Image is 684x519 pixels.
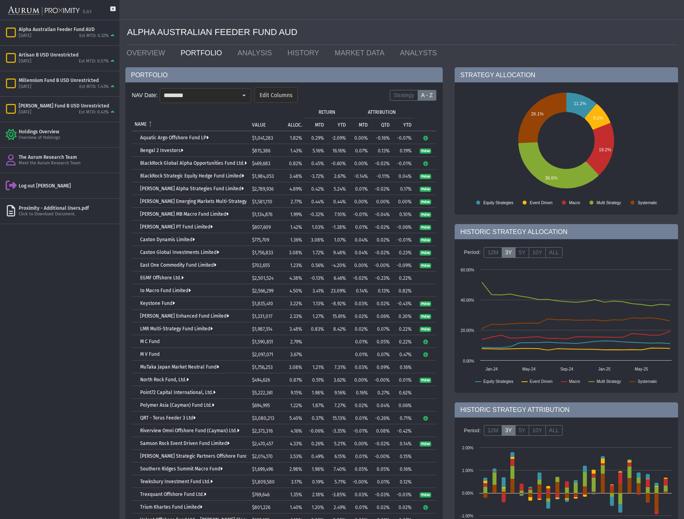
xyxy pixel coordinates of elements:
[305,322,327,335] td: 0.83%
[252,212,272,217] span: $1,134,876
[349,335,371,348] td: 0.01%
[305,297,327,310] td: 1.13%
[19,77,116,84] div: Millennium Fund B USD Unrestricted
[393,501,414,513] td: 0.02%
[140,262,216,268] a: East One Commodity Fund Limited
[140,135,209,140] a: Aquatic Argo Offshore Fund LP
[327,501,349,513] td: 2.49%
[349,182,371,195] td: 0.01%
[420,492,431,497] a: Pulse
[305,170,327,182] td: -3.72%
[371,220,393,233] td: -0.02%
[593,115,603,120] text: 8.1%
[132,88,160,102] div: NAV Date:
[349,310,371,322] td: 0.02%
[349,361,371,373] td: 0.03%
[420,263,431,269] span: Pulse
[393,488,414,501] td: -0.03%
[349,450,371,462] td: 0.01%
[569,201,580,205] text: Macro
[349,271,371,284] td: -0.02%
[418,90,437,101] label: A - Z
[305,373,327,386] td: 0.51%
[19,84,31,90] div: [DATE]
[484,247,502,258] label: 12M
[140,339,160,344] a: M C Fund
[393,157,414,170] td: -0.01%
[349,373,371,386] td: 0.00%
[140,492,206,497] a: Trexquant Offshore Fund Ltd.
[483,201,514,205] text: Equity Strategies
[349,208,371,220] td: -0.01%
[290,224,302,230] span: 1.42%
[140,377,189,382] a: North Rock Fund, Ltd.
[420,378,431,383] span: Pulse
[140,173,244,179] a: BlackRock Strategic Equity Hedge Fund Limited
[327,310,349,322] td: 15.61%
[371,501,393,513] td: 0.02%
[359,122,368,128] p: MTD
[83,9,92,15] div: 5.0.1
[175,45,232,61] a: PORTFOLIO
[349,195,371,208] td: 0.00%
[19,211,116,217] div: Click to Download Document.
[420,262,431,268] a: Pulse
[420,174,431,180] span: Pulse
[19,109,31,115] div: [DATE]
[420,199,431,204] a: Pulse
[349,488,371,501] td: 0.03%
[289,174,302,179] span: 3.48%
[349,246,371,259] td: 0.04%
[290,212,302,217] span: 1.99%
[349,501,371,513] td: 0.01%
[79,59,109,64] div: Est MTD: 0.57%
[420,313,431,319] a: Pulse
[140,275,184,281] a: EGMF Offshore Ltd.
[393,246,414,259] td: 0.23%
[349,412,371,424] td: 0.01%
[403,122,412,128] p: YTD
[349,424,371,437] td: -0.01%
[420,186,431,191] a: Pulse
[371,284,393,297] td: 0.13%
[305,412,327,424] td: 0.37%
[371,348,393,361] td: 0.07%
[305,271,327,284] td: -0.13%
[393,170,414,182] td: 0.04%
[79,109,109,115] div: Est MTD: 0.42%
[327,259,349,271] td: -4.20%
[252,237,269,243] span: $775,709
[545,247,563,258] label: ALL
[19,205,116,211] div: Proximity - Additional Users.pdf
[327,475,349,488] td: 5.71%
[252,161,270,166] span: $469,683
[327,361,349,373] td: 7.31%
[305,259,327,271] td: 0.56%
[371,271,393,284] td: -0.23%
[371,437,393,450] td: -0.02%
[327,450,349,462] td: 6.15%
[140,199,278,204] a: [PERSON_NAME] Emerging Markets Multi-Strategy Fund Limited
[254,87,298,103] dx-button: Edit Columns
[420,224,431,230] a: Pulse
[371,195,393,208] td: 0.00%
[420,250,431,255] a: Pulse
[420,212,431,218] span: Pulse
[393,348,414,361] td: 0.47%
[371,157,393,170] td: -0.02%
[290,135,302,141] span: 1.82%
[19,129,116,135] div: Holdings Overview
[420,199,431,205] span: Pulse
[371,131,393,144] td: -0.16%
[393,335,414,348] td: 0.22%
[19,33,31,39] div: [DATE]
[414,105,436,131] td: Column
[371,170,393,182] td: -0.11%
[327,195,349,208] td: 0.44%
[327,233,349,246] td: 1.07%
[420,250,431,256] span: Pulse
[140,453,260,459] a: [PERSON_NAME] Strategic Partners Offshore Fund, Ltd.
[327,284,349,297] td: 23.09%
[393,259,414,271] td: -0.09%
[327,182,349,195] td: 5.24%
